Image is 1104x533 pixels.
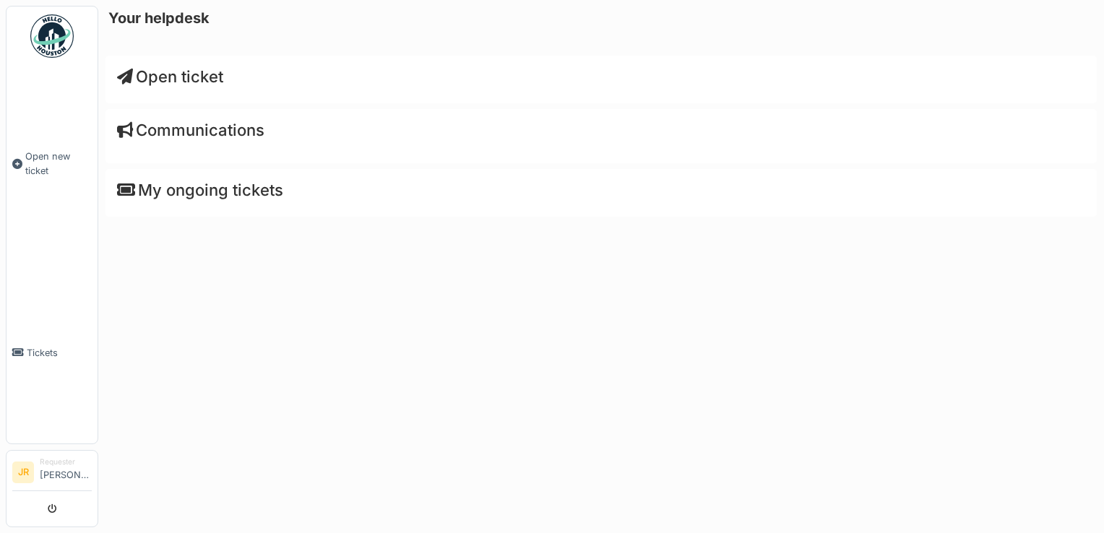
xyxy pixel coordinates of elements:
a: JR Requester[PERSON_NAME] [12,456,92,491]
span: Open new ticket [25,149,92,177]
div: Requester [40,456,92,467]
span: Tickets [27,346,92,360]
a: Open ticket [117,67,223,86]
a: Open new ticket [7,66,98,261]
li: [PERSON_NAME] [40,456,92,487]
h4: My ongoing tickets [117,181,1085,199]
h6: Your helpdesk [108,9,210,27]
h4: Communications [117,121,1085,139]
li: JR [12,461,34,483]
img: Badge_color-CXgf-gQk.svg [30,14,74,58]
a: Tickets [7,261,98,443]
